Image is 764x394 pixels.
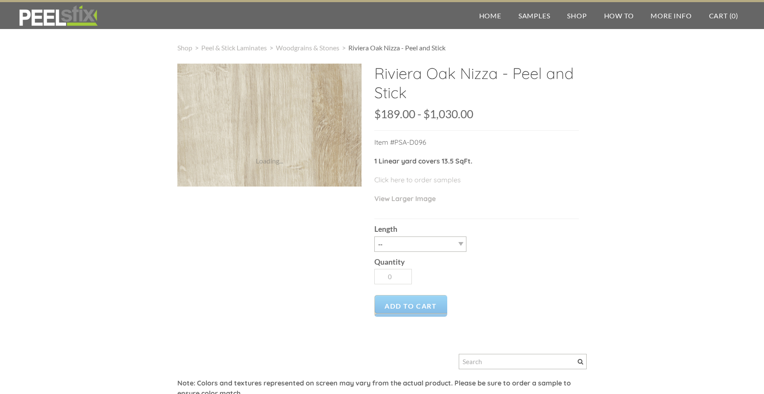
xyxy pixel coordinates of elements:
a: Shop [177,44,192,52]
a: More Info [642,2,700,29]
span: $189.00 - $1,030.00 [374,107,473,121]
strong: 1 Linear yard covers 13.5 SqFt. [374,157,472,165]
h2: Riviera Oak Nizza - Peel and Stick [374,64,579,108]
a: Click here to order samples [374,175,461,184]
a: Shop [559,2,595,29]
img: s832171791223022656_p691_i2_w640.jpeg [177,64,362,187]
span: 0 [732,12,736,20]
span: Search [578,359,583,365]
a: View Larger Image [374,194,436,203]
span: Riviera Oak Nizza - Peel and Stick [348,44,446,52]
p: Item #PSA-D096 [374,137,579,156]
a: Cart (0) [700,2,747,29]
span: > [267,44,276,52]
img: REFACE SUPPLIES [17,5,99,26]
div: Loading... [239,156,300,166]
a: Home [471,2,510,29]
span: > [339,44,348,52]
a: Samples [510,2,559,29]
span: > [192,44,201,52]
a: Peel & Stick Laminates [201,44,267,52]
a: Add to Cart [374,295,447,317]
b: Quantity [374,257,405,266]
a: Woodgrains & Stones [276,44,339,52]
a: How To [596,2,642,29]
b: Length [374,225,397,233]
input: Search [459,354,587,369]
